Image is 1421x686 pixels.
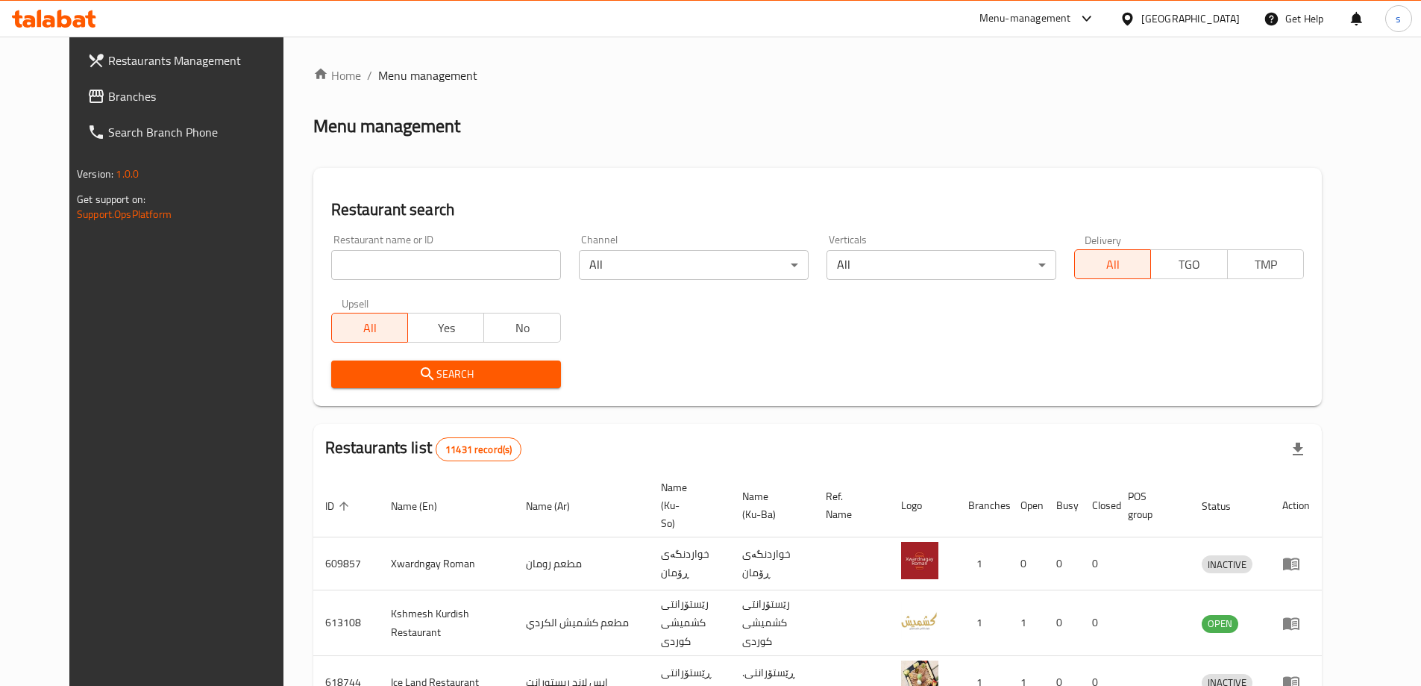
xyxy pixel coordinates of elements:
[649,537,730,590] td: خواردنگەی ڕۆمان
[1008,474,1044,537] th: Open
[436,443,521,457] span: 11431 record(s)
[1044,590,1080,656] td: 0
[331,361,561,388] button: Search
[1270,474,1322,537] th: Action
[367,66,372,84] li: /
[956,590,1008,656] td: 1
[730,590,814,656] td: رێستۆرانتی کشمیشى كوردى
[1157,254,1221,275] span: TGO
[331,313,408,343] button: All
[1080,474,1116,537] th: Closed
[77,190,145,209] span: Get support on:
[379,590,514,656] td: Kshmesh Kurdish Restaurant
[108,123,295,141] span: Search Branch Phone
[1080,537,1116,590] td: 0
[742,487,796,523] span: Name (Ku-Ba)
[378,66,477,84] span: Menu management
[313,66,1322,84] nav: breadcrumb
[313,590,379,656] td: 613108
[407,313,484,343] button: Yes
[956,474,1008,537] th: Branches
[414,317,478,339] span: Yes
[325,437,522,461] h2: Restaurants list
[313,66,361,84] a: Home
[75,43,307,78] a: Restaurants Management
[956,537,1008,590] td: 1
[343,365,549,384] span: Search
[1150,249,1227,279] button: TGO
[1396,10,1401,27] span: s
[901,542,938,579] img: Xwardngay Roman
[1128,487,1172,523] span: POS group
[514,537,649,590] td: مطعم رومان
[1044,537,1080,590] td: 0
[1085,234,1122,245] label: Delivery
[1080,590,1116,656] td: 0
[661,478,712,532] span: Name (Ku-So)
[77,205,172,224] a: Support.OpsPlatform
[483,313,560,343] button: No
[331,199,1304,221] h2: Restaurant search
[889,474,956,537] th: Logo
[1282,555,1310,573] div: Menu
[526,497,589,515] span: Name (Ar)
[1141,10,1240,27] div: [GEOGRAPHIC_DATA]
[1227,249,1304,279] button: TMP
[391,497,457,515] span: Name (En)
[490,317,554,339] span: No
[1280,431,1316,467] div: Export file
[826,487,871,523] span: Ref. Name
[325,497,354,515] span: ID
[649,590,730,656] td: رێستۆرانتی کشمیشى كوردى
[1202,615,1238,633] div: OPEN
[75,78,307,114] a: Branches
[1202,497,1250,515] span: Status
[379,537,514,590] td: Xwardngay Roman
[1234,254,1298,275] span: TMP
[313,114,460,138] h2: Menu management
[1282,614,1310,632] div: Menu
[730,537,814,590] td: خواردنگەی ڕۆمان
[436,437,521,461] div: Total records count
[313,537,379,590] td: 609857
[1044,474,1080,537] th: Busy
[579,250,809,280] div: All
[1074,249,1151,279] button: All
[338,317,402,339] span: All
[826,250,1056,280] div: All
[1202,555,1252,573] div: INACTIVE
[77,164,113,184] span: Version:
[342,298,369,308] label: Upsell
[108,87,295,105] span: Branches
[75,114,307,150] a: Search Branch Phone
[901,602,938,639] img: Kshmesh Kurdish Restaurant
[116,164,139,184] span: 1.0.0
[1202,615,1238,632] span: OPEN
[1202,556,1252,573] span: INACTIVE
[1081,254,1145,275] span: All
[514,590,649,656] td: مطعم كشميش الكردي
[1008,537,1044,590] td: 0
[979,10,1071,28] div: Menu-management
[108,52,295,69] span: Restaurants Management
[331,250,561,280] input: Search for restaurant name or ID..
[1008,590,1044,656] td: 1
